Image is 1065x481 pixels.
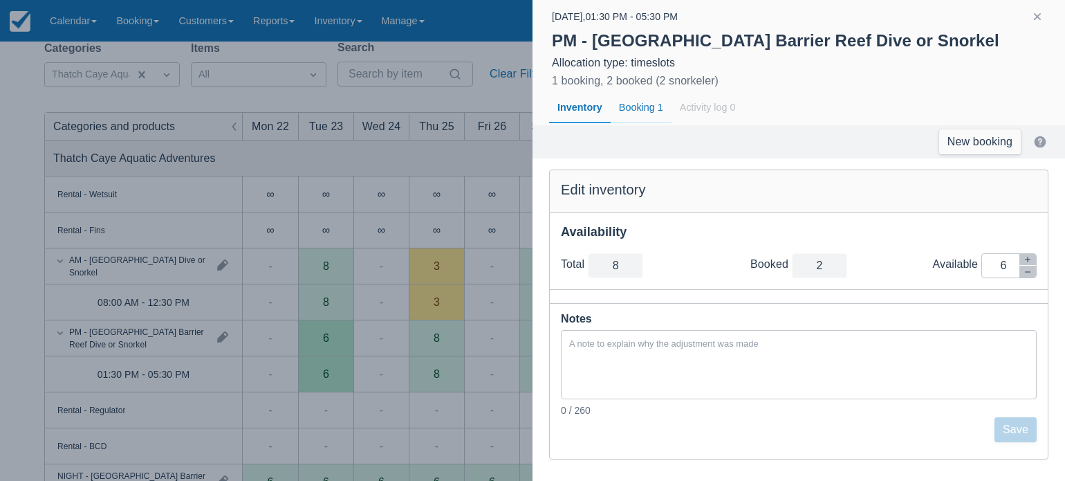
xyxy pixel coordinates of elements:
[561,224,1037,240] div: Availability
[561,257,588,271] div: Total
[561,309,1037,329] div: Notes
[750,257,792,271] div: Booked
[933,257,981,271] div: Available
[552,8,678,25] div: [DATE] , 01:30 PM - 05:30 PM
[552,31,999,50] strong: PM - [GEOGRAPHIC_DATA] Barrier Reef Dive or Snorkel
[552,56,1046,70] div: Allocation type: timeslots
[611,92,672,124] div: Booking 1
[549,92,611,124] div: Inventory
[552,73,719,89] div: 1 booking, 2 booked (2 snorkeler)
[939,129,1021,154] a: New booking
[561,181,1037,199] div: Edit inventory
[561,403,1037,417] div: 0 / 260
